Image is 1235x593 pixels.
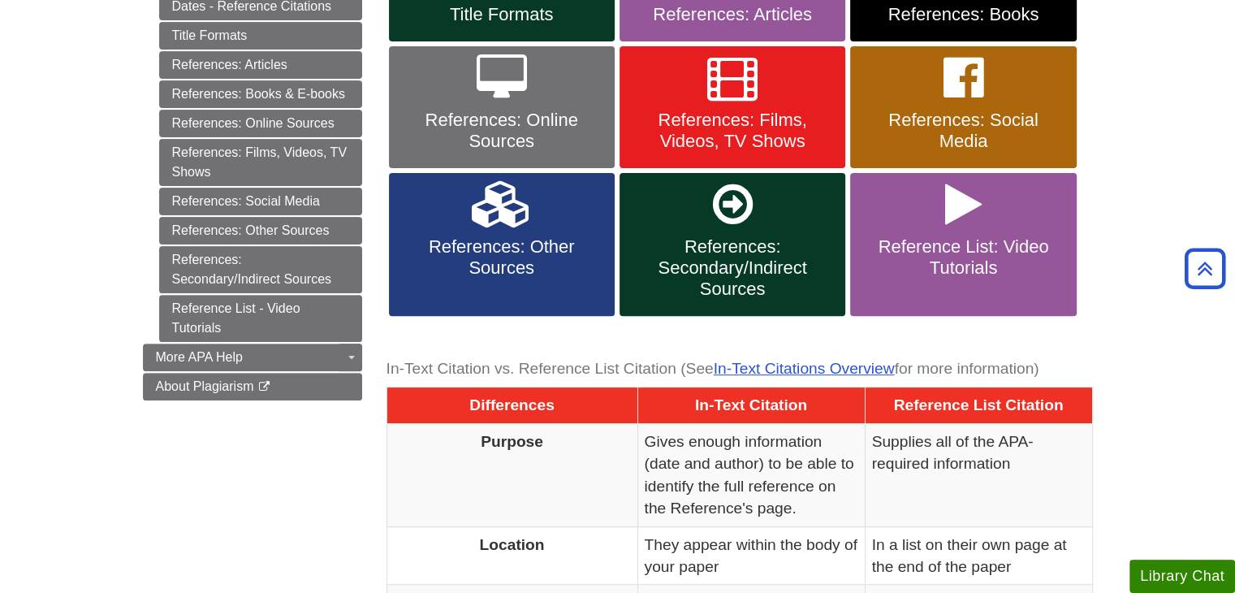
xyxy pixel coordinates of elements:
a: Title Formats [159,22,362,50]
span: References: Articles [632,4,833,25]
a: References: Films, Videos, TV Shows [159,139,362,186]
td: Gives enough information (date and author) to be able to identify the full reference on the Refer... [637,423,865,526]
span: References: Films, Videos, TV Shows [632,110,833,152]
td: Supplies all of the APA-required information [865,423,1092,526]
a: References: Books & E-books [159,80,362,108]
th: Location [386,526,637,585]
a: Back to Top [1179,258,1231,279]
a: References: Secondary/Indirect Sources [159,246,362,293]
span: References: Online Sources [401,110,602,152]
a: References: Social Media [850,46,1076,168]
a: References: Articles [159,51,362,79]
a: References: Online Sources [389,46,615,168]
td: In a list on their own page at the end of the paper [865,526,1092,585]
caption: In-Text Citation vs. Reference List Citation (See for more information) [386,351,1093,387]
a: Reference List - Video Tutorials [159,295,362,342]
a: References: Online Sources [159,110,362,137]
a: References: Other Sources [389,173,615,316]
span: Reference List Citation [894,396,1064,413]
i: This link opens in a new window [257,382,271,392]
span: References: Other Sources [401,236,602,279]
span: References: Books [862,4,1064,25]
span: Differences [469,396,555,413]
a: References: Secondary/Indirect Sources [620,173,845,316]
span: References: Secondary/Indirect Sources [632,236,833,300]
span: About Plagiarism [156,379,254,393]
p: Purpose [394,431,631,452]
span: References: Social Media [862,110,1064,152]
a: References: Films, Videos, TV Shows [620,46,845,168]
a: More APA Help [143,344,362,371]
td: They appear within the body of your paper [637,526,865,585]
a: References: Social Media [159,188,362,215]
a: References: Other Sources [159,217,362,245]
button: Library Chat [1129,560,1235,593]
span: Reference List: Video Tutorials [862,236,1064,279]
a: In-Text Citations Overview [714,360,895,377]
span: In-Text Citation [695,396,807,413]
span: More APA Help [156,350,243,364]
a: Reference List: Video Tutorials [850,173,1076,316]
a: About Plagiarism [143,373,362,400]
span: Title Formats [401,4,602,25]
